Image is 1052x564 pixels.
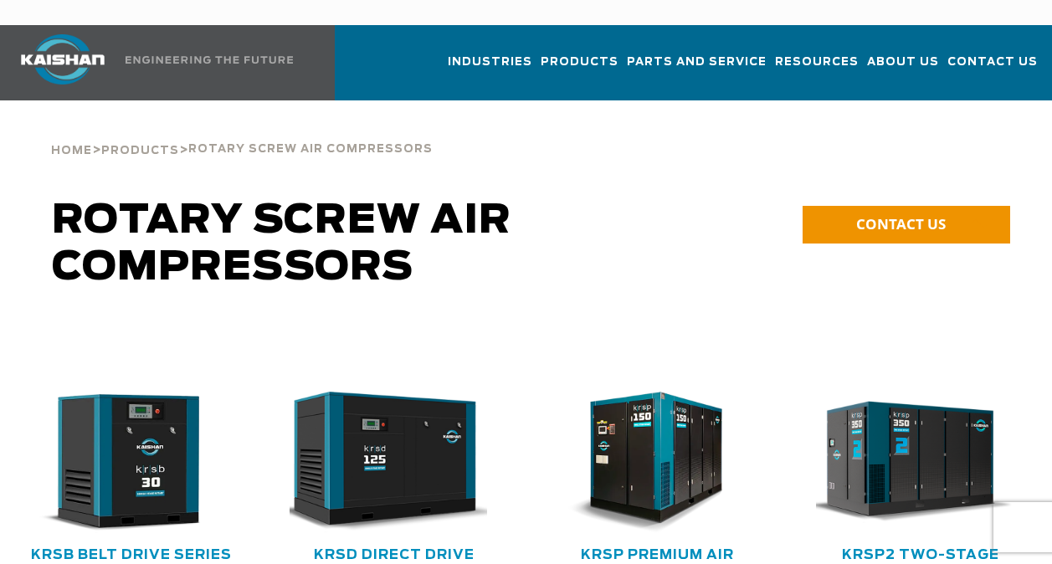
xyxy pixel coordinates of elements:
[101,146,179,156] span: Products
[856,214,946,233] span: CONTACT US
[553,392,762,533] div: krsp150
[867,40,939,97] a: About Us
[31,548,232,561] a: KRSB Belt Drive Series
[101,142,179,157] a: Products
[803,206,1010,244] a: CONTACT US
[448,40,532,97] a: Industries
[27,392,236,533] div: krsb30
[51,100,433,164] div: > >
[14,392,224,533] img: krsb30
[448,53,532,72] span: Industries
[126,56,293,64] img: Engineering the future
[52,201,511,288] span: Rotary Screw Air Compressors
[541,53,618,72] span: Products
[775,53,859,72] span: Resources
[277,392,487,533] img: krsd125
[627,40,767,97] a: Parts and Service
[51,146,92,156] span: Home
[947,53,1038,72] span: Contact Us
[627,53,767,72] span: Parts and Service
[816,392,1025,533] div: krsp350
[541,392,751,533] img: krsp150
[947,40,1038,97] a: Contact Us
[867,53,939,72] span: About Us
[775,40,859,97] a: Resources
[290,392,499,533] div: krsd125
[803,392,1014,533] img: krsp350
[541,40,618,97] a: Products
[51,142,92,157] a: Home
[188,144,433,155] span: Rotary Screw Air Compressors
